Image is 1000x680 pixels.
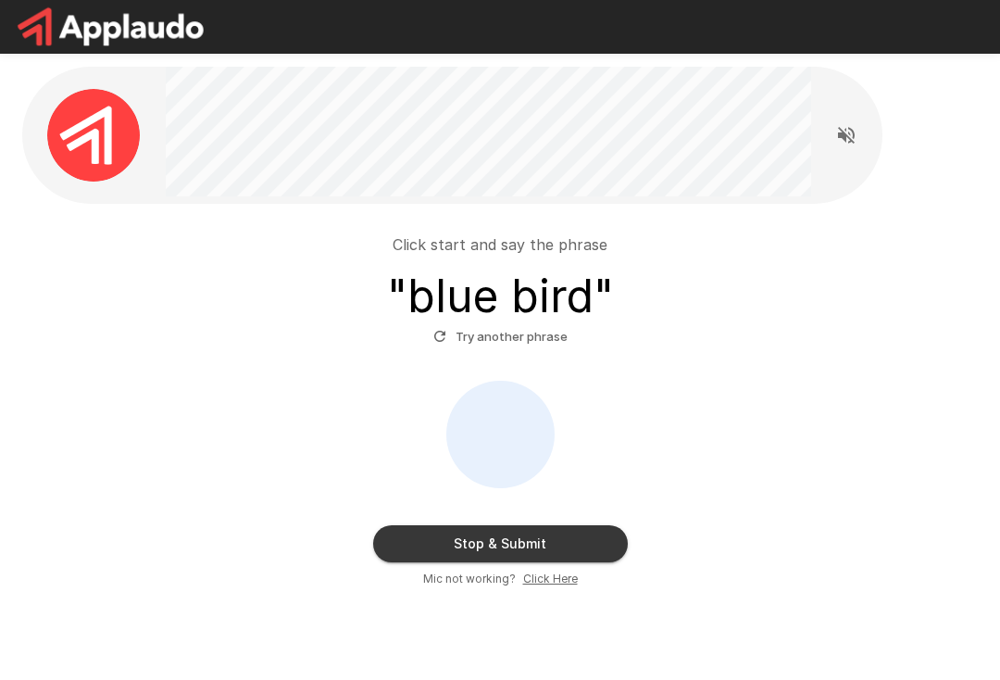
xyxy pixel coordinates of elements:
[387,271,614,322] h3: " blue bird "
[429,322,572,351] button: Try another phrase
[47,89,140,182] img: applaudo_avatar.png
[523,572,578,586] u: Click Here
[373,525,628,562] button: Stop & Submit
[423,570,516,588] span: Mic not working?
[828,117,865,154] button: Read questions aloud
[393,233,607,256] p: Click start and say the phrase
